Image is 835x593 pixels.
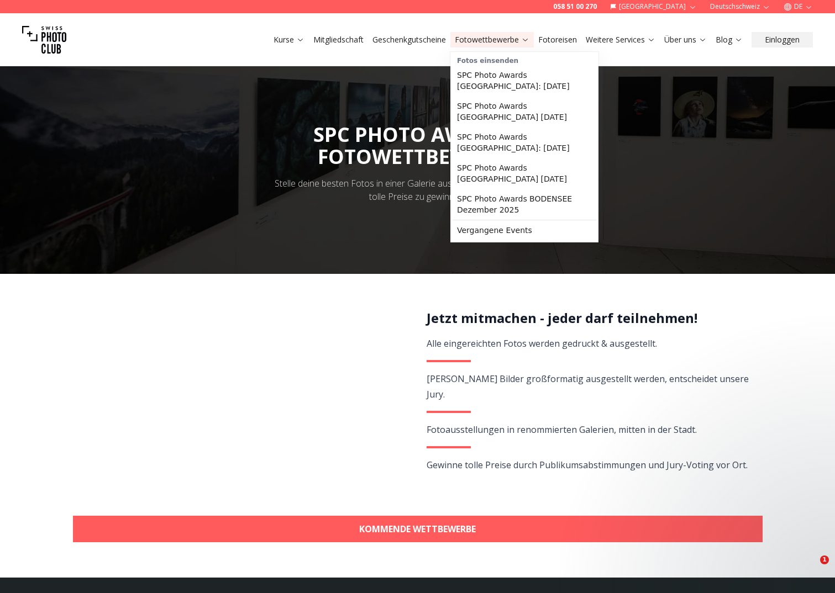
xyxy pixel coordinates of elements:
[313,34,364,45] a: Mitgliedschaft
[453,54,596,65] div: Fotos einsenden
[73,516,763,542] a: KOMMENDE WETTBEWERBE
[581,32,660,47] button: Weitere Services
[427,459,748,471] span: Gewinne tolle Preise durch Publikumsabstimmungen und Jury-Voting vor Ort.
[372,34,446,45] a: Geschenkgutscheine
[453,220,596,240] a: Vergangene Events
[450,32,534,47] button: Fotowettbewerbe
[22,18,66,62] img: Swiss photo club
[427,373,749,400] span: [PERSON_NAME] Bilder großformatig ausgestellt werden, entscheidet unsere Jury.
[660,32,711,47] button: Über uns
[752,32,813,47] button: Einloggen
[586,34,655,45] a: Weitere Services
[427,309,750,327] h2: Jetzt mitmachen - jeder darf teilnehmen!
[453,65,596,96] a: SPC Photo Awards [GEOGRAPHIC_DATA]: [DATE]
[427,423,697,436] span: Fotoausstellungen in renommierten Galerien, mitten in der Stadt.
[269,32,309,47] button: Kurse
[455,34,529,45] a: Fotowettbewerbe
[664,34,707,45] a: Über uns
[309,32,368,47] button: Mitgliedschaft
[313,146,522,168] div: FOTOWETTBEWERBE
[267,177,568,203] div: Stelle deine besten Fotos in einer Galerie aus und erhalte die Möglichkeit, tolle Preise zu gewin...
[274,34,304,45] a: Kurse
[534,32,581,47] button: Fotoreisen
[553,2,597,11] a: 058 51 00 270
[453,96,596,127] a: SPC Photo Awards [GEOGRAPHIC_DATA] [DATE]
[538,34,577,45] a: Fotoreisen
[453,189,596,220] a: SPC Photo Awards BODENSEE Dezember 2025
[313,121,522,168] span: SPC PHOTO AWARDS:
[711,32,747,47] button: Blog
[820,555,829,564] span: 1
[368,32,450,47] button: Geschenkgutscheine
[453,158,596,189] a: SPC Photo Awards [GEOGRAPHIC_DATA] [DATE]
[716,34,743,45] a: Blog
[427,337,657,350] span: Alle eingereichten Fotos werden gedruckt & ausgestellt.
[797,555,824,582] iframe: Intercom live chat
[453,127,596,158] a: SPC Photo Awards [GEOGRAPHIC_DATA]: [DATE]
